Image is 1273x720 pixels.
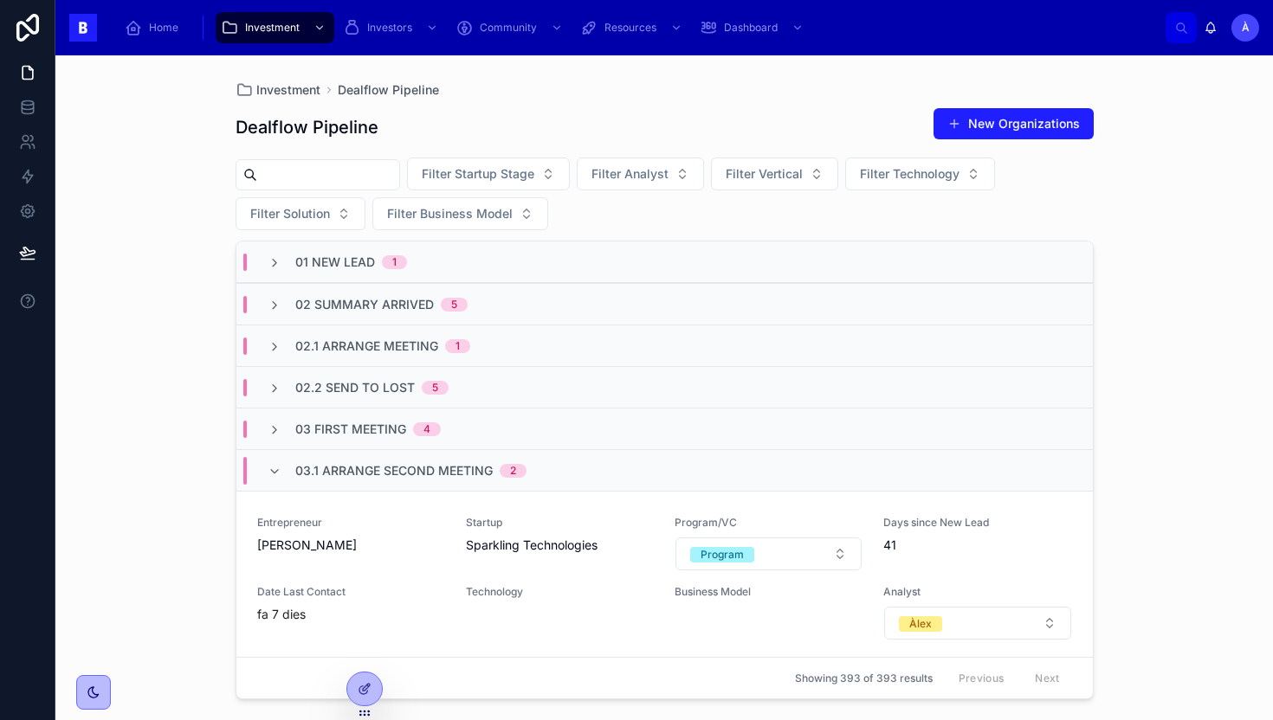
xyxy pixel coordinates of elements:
span: 03 First Meeting [295,421,406,438]
a: Dashboard [695,12,812,43]
span: Days since New Lead [883,516,1071,530]
span: 41 [883,537,1071,554]
span: 01 New Lead [295,254,375,271]
button: Select Button [711,157,838,190]
button: New Organizations [934,108,1094,139]
a: Investors [338,12,447,43]
div: 5 [432,381,438,395]
span: Filter Solution [250,205,330,222]
span: Entrepreneur [257,516,445,530]
a: Community [450,12,572,43]
span: Business Model [675,585,863,599]
span: Filter Vertical [726,165,803,183]
span: Solution [466,654,654,668]
button: Select Button [236,197,365,230]
button: Select Button [372,197,548,230]
span: Date Last Contact [257,585,445,599]
span: À [1242,21,1250,35]
span: 03.1 Arrange Second Meeting [295,462,493,479]
a: Investment [216,12,334,43]
span: Sparkling Technologies [466,537,654,554]
div: scrollable content [111,9,1166,47]
span: [PERSON_NAME] [257,537,445,554]
a: Home [120,12,191,43]
button: Select Button [577,157,704,190]
p: fa 7 dies [257,606,306,623]
div: 1 [456,339,460,353]
span: 02 Summary Arrived [295,296,434,313]
span: Home [149,21,178,35]
span: Community [480,21,537,35]
div: Program [701,547,744,562]
div: Àlex [909,616,932,632]
span: Startup [466,516,654,530]
span: Investment [245,21,300,35]
span: Vertical [257,654,445,668]
div: 1 [392,255,397,269]
button: Select Button [884,607,1070,640]
span: Filter Technology [860,165,960,183]
a: Investment [236,81,320,99]
span: Investors [367,21,412,35]
span: Filter Business Model [387,205,513,222]
button: Select Button [407,157,570,190]
div: 4 [423,422,430,436]
a: Resources [575,12,691,43]
span: Resources [604,21,656,35]
a: Dealflow Pipeline [338,81,439,99]
span: Investment [256,81,320,99]
h1: Dealflow Pipeline [236,115,378,139]
span: Program/VC [675,516,863,530]
span: Filter Startup Stage [422,165,534,183]
span: Showing 393 of 393 results [795,672,933,685]
button: Unselect ALEX [899,614,942,632]
img: App logo [69,14,97,42]
span: 02.1 Arrange Meeting [295,337,438,355]
span: Analyst [883,585,1071,599]
button: Select Button [845,157,995,190]
span: 02.2 Send To Lost [295,379,415,396]
span: Technology [466,585,654,599]
span: Startup Stage [675,654,863,668]
div: 5 [451,298,457,312]
span: Filter Analyst [591,165,669,183]
button: Select Button [675,537,862,570]
span: Dashboard [724,21,778,35]
div: 2 [510,464,516,478]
